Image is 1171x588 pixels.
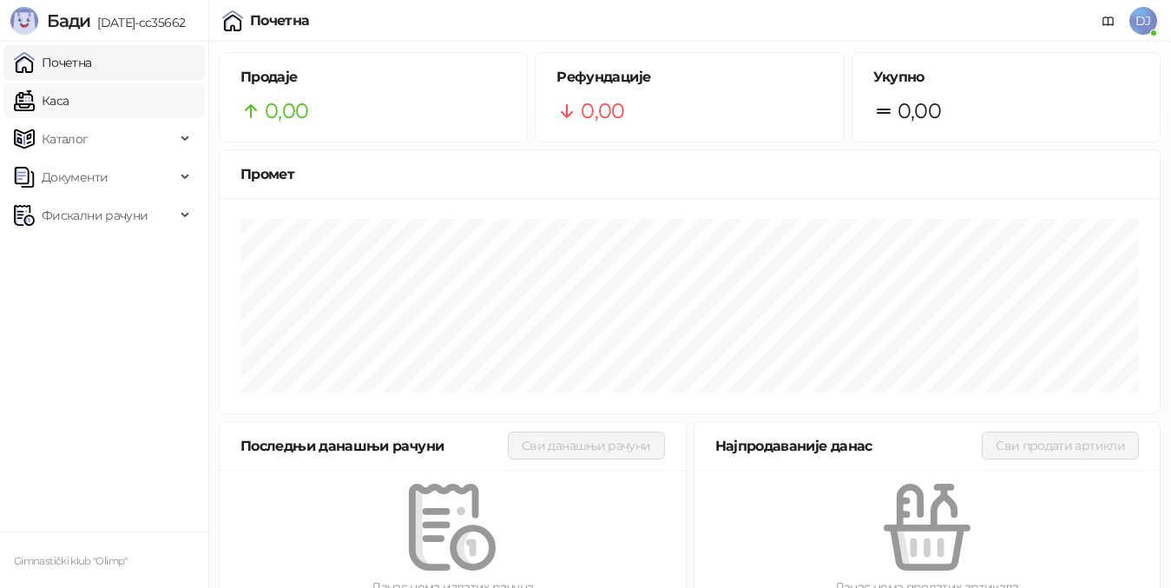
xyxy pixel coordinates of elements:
[14,83,69,118] a: Каса
[250,14,310,28] div: Почетна
[240,163,1139,185] div: Промет
[240,67,506,88] h5: Продаје
[1095,7,1122,35] a: Документација
[14,45,92,80] a: Почетна
[10,7,38,35] img: Logo
[982,432,1139,459] button: Сви продати артикли
[898,95,941,128] span: 0,00
[556,67,822,88] h5: Рефундације
[265,95,308,128] span: 0,00
[581,95,624,128] span: 0,00
[42,160,108,195] span: Документи
[873,67,1139,88] h5: Укупно
[90,15,185,30] span: [DATE]-cc35662
[240,435,508,457] div: Последњи данашњи рачуни
[1129,7,1157,35] span: DJ
[508,432,664,459] button: Сви данашњи рачуни
[47,10,90,31] span: Бади
[14,555,128,567] small: Gimnastički klub "Olimp"
[42,122,89,156] span: Каталог
[715,435,983,457] div: Најпродаваније данас
[42,198,148,233] span: Фискални рачуни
